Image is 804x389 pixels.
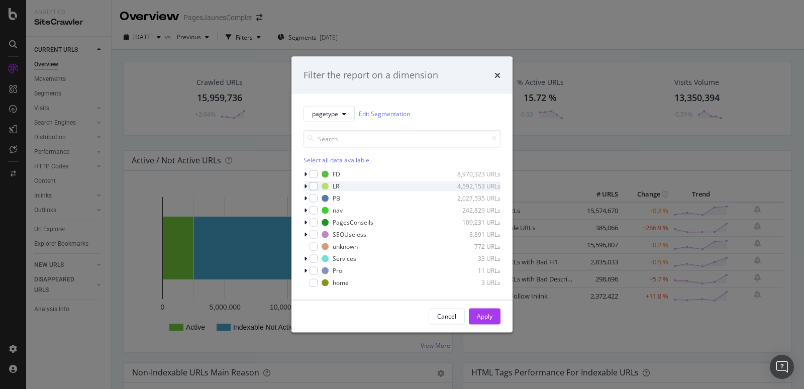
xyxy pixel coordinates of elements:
[304,155,500,164] div: Select all data available
[333,242,358,251] div: unknown
[312,110,338,118] span: pagetype
[451,182,500,190] div: 4,592,153 URLs
[333,206,343,215] div: nav
[333,218,373,227] div: PagesConseils
[333,194,340,203] div: PB
[451,170,500,178] div: 8,970,323 URLs
[437,312,456,321] div: Cancel
[451,194,500,203] div: 2,027,535 URLs
[333,230,366,239] div: SEOUseless
[451,242,500,251] div: 772 URLs
[304,69,438,82] div: Filter the report on a dimension
[469,308,500,324] button: Apply
[291,57,513,333] div: modal
[333,182,339,190] div: LR
[304,130,500,147] input: Search
[304,106,355,122] button: pagetype
[770,355,794,379] div: Open Intercom Messenger
[451,278,500,287] div: 3 URLs
[451,266,500,275] div: 11 URLs
[477,312,492,321] div: Apply
[359,109,410,119] a: Edit Segmentation
[494,69,500,82] div: times
[451,218,500,227] div: 109,231 URLs
[333,170,340,178] div: FD
[451,254,500,263] div: 33 URLs
[451,206,500,215] div: 242,829 URLs
[333,266,342,275] div: Pro
[451,230,500,239] div: 8,891 URLs
[333,254,356,263] div: Services
[429,308,465,324] button: Cancel
[333,278,349,287] div: home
